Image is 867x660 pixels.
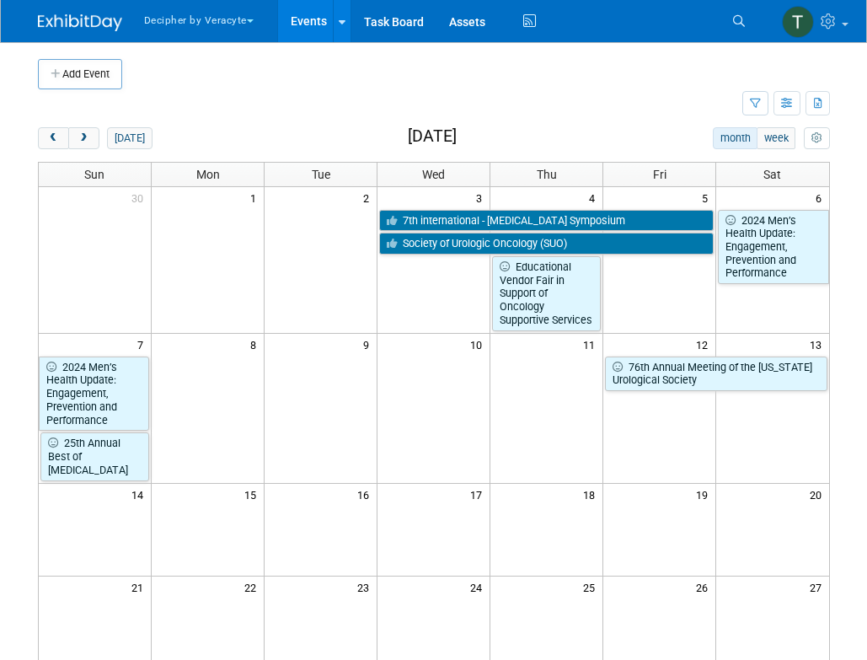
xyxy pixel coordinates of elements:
span: 9 [361,334,377,355]
span: 14 [130,484,151,505]
a: 7th international - [MEDICAL_DATA] Symposium [379,210,714,232]
a: 2024 Men’s Health Update: Engagement, Prevention and Performance [39,357,150,432]
span: Tue [312,168,330,181]
span: 18 [581,484,602,505]
span: 22 [243,577,264,598]
button: myCustomButton [804,127,829,149]
span: Sun [84,168,104,181]
span: 26 [694,577,715,598]
span: 12 [694,334,715,355]
span: 17 [468,484,490,505]
span: Wed [422,168,445,181]
span: 1 [249,187,264,208]
span: 21 [130,577,151,598]
span: 3 [474,187,490,208]
span: 8 [249,334,264,355]
span: Mon [196,168,220,181]
span: 24 [468,577,490,598]
span: 27 [808,577,829,598]
button: next [68,127,99,149]
span: 13 [808,334,829,355]
span: 23 [356,577,377,598]
button: week [757,127,795,149]
a: 76th Annual Meeting of the [US_STATE] Urological Society [605,357,827,391]
a: Educational Vendor Fair in Support of Oncology Supportive Services [492,256,601,331]
span: Fri [653,168,666,181]
button: month [713,127,757,149]
h2: [DATE] [408,127,457,146]
span: 15 [243,484,264,505]
span: 30 [130,187,151,208]
span: 10 [468,334,490,355]
a: 25th Annual Best of [MEDICAL_DATA] [40,432,150,480]
span: 6 [814,187,829,208]
span: 2 [361,187,377,208]
span: 25 [581,577,602,598]
span: Thu [537,168,557,181]
a: Society of Urologic Oncology (SUO) [379,233,714,255]
img: Tony Alvarado [782,6,814,38]
button: [DATE] [107,127,152,149]
span: 5 [700,187,715,208]
span: Sat [763,168,781,181]
span: 11 [581,334,602,355]
span: 20 [808,484,829,505]
span: 16 [356,484,377,505]
button: prev [38,127,69,149]
i: Personalize Calendar [811,133,822,144]
span: 4 [587,187,602,208]
span: 19 [694,484,715,505]
a: 2024 Men’s Health Update: Engagement, Prevention and Performance [718,210,829,285]
button: Add Event [38,59,122,89]
span: 7 [136,334,151,355]
img: ExhibitDay [38,14,122,31]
